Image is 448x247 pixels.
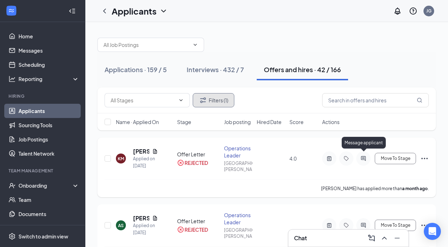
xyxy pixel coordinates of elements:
div: [GEOGRAPHIC_DATA][PERSON_NAME] [224,227,252,239]
div: REJECTED [185,159,208,166]
b: a month ago [402,186,428,191]
svg: ActiveChat [359,222,368,228]
svg: Minimize [393,234,401,242]
span: Job posting [224,118,251,125]
div: Offer Letter [177,218,220,225]
div: AS [118,222,124,229]
a: Documents [18,207,79,221]
div: Applications · 159 / 5 [105,65,167,74]
h1: Applicants [112,5,156,17]
div: Operations Leader [224,145,252,159]
span: Actions [322,118,340,125]
div: Applied on [DATE] [133,222,158,236]
p: [PERSON_NAME] has applied more than . [321,186,429,192]
svg: Filter [199,96,207,104]
button: ChevronUp [379,232,390,244]
a: Talent Network [18,146,79,161]
svg: ChevronUp [380,234,389,242]
span: Stage [177,118,191,125]
a: Messages [18,43,79,58]
svg: Collapse [69,7,76,15]
h5: [PERSON_NAME] [133,147,149,155]
span: Hired Date [257,118,282,125]
button: Move To Stage [375,153,416,164]
div: Team Management [9,168,78,174]
span: Name · Applied On [116,118,159,125]
div: Reporting [18,75,80,82]
svg: Tag [342,222,351,228]
h5: [PERSON_NAME] [133,214,149,222]
input: Search in offers and hires [322,93,429,107]
span: Move To Stage [381,156,410,161]
button: Move To Stage [375,220,416,231]
span: 4.0 [289,155,297,162]
svg: Document [152,149,158,154]
svg: CrossCircle [177,159,184,166]
svg: CrossCircle [177,226,184,233]
svg: Settings [9,233,16,240]
svg: ChevronDown [192,42,198,48]
svg: ChevronLeft [100,7,109,15]
svg: ComposeMessage [367,234,376,242]
svg: MagnifyingGlass [417,97,422,103]
a: Scheduling [18,58,79,72]
svg: ChevronDown [178,97,184,103]
div: Message applicant [342,137,386,149]
svg: QuestionInfo [409,7,417,15]
h3: Chat [294,234,307,242]
input: All Stages [111,96,175,104]
div: Operations Leader [224,211,252,226]
div: KM [118,156,124,162]
div: Switch to admin view [18,233,68,240]
div: Offer Letter [177,151,220,158]
a: Sourcing Tools [18,118,79,132]
div: JG [426,8,432,14]
div: Onboarding [18,182,73,189]
svg: Tag [342,156,351,161]
div: Applied on [DATE] [133,155,158,170]
svg: UserCheck [9,182,16,189]
input: All Job Postings [103,41,190,49]
span: Move To Stage [381,223,410,228]
button: ComposeMessage [366,232,377,244]
a: Applicants [18,104,79,118]
a: SurveysCrown [18,221,79,235]
div: Open Intercom Messenger [424,223,441,240]
button: Filter Filters (1) [193,93,234,107]
svg: Analysis [9,75,16,82]
div: [GEOGRAPHIC_DATA][PERSON_NAME] [224,160,252,172]
div: Interviews · 432 / 7 [187,65,244,74]
svg: ActiveNote [325,156,334,161]
div: Offers and hires · 42 / 166 [264,65,341,74]
svg: Document [152,215,158,221]
a: Job Postings [18,132,79,146]
a: Home [18,29,79,43]
svg: ActiveNote [325,222,334,228]
svg: Ellipses [420,221,429,230]
svg: ActiveChat [359,156,368,161]
button: Minimize [391,232,403,244]
svg: WorkstreamLogo [8,7,15,14]
svg: Ellipses [420,154,429,163]
svg: ChevronDown [159,7,168,15]
div: REJECTED [185,226,208,233]
div: Hiring [9,93,78,99]
svg: Notifications [393,7,402,15]
span: Score [289,118,304,125]
a: Team [18,193,79,207]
